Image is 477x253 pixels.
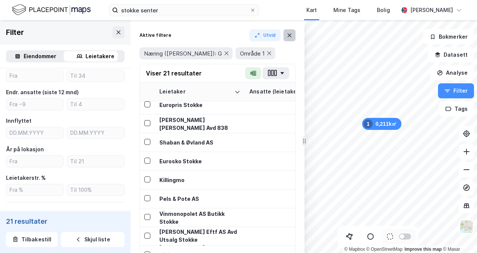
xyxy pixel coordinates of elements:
[6,88,79,97] div: Endr. ansatte (siste 12 mnd)
[249,176,312,184] div: 0
[6,127,63,139] input: DD.MM.YYYY
[249,157,312,165] div: 4
[139,32,171,38] div: Aktive filtere
[6,116,31,125] div: Innflyttet
[159,210,240,226] div: Vinmonopolet AS Butikk Stokke
[410,6,453,15] div: [PERSON_NAME]
[249,120,312,128] div: 5
[67,99,124,110] input: Til 4
[306,6,317,15] div: Kart
[344,247,365,252] a: Mapbox
[249,195,312,203] div: 4
[364,119,373,128] div: 1
[24,52,56,61] div: Eiendommer
[6,145,44,154] div: År på lokasjon
[159,101,240,109] div: Europris Stokke
[6,232,58,247] button: Tilbakestill
[6,70,63,81] input: Fra
[249,88,303,95] div: Ansatte (leietaker)
[6,184,63,196] input: Fra %
[6,156,63,167] input: Fra
[249,214,312,221] div: 9
[6,173,46,182] div: Leietakerstr. %
[249,29,281,41] button: Utvid
[439,101,474,116] button: Tags
[85,52,114,61] div: Leietakere
[249,139,312,146] div: 0
[67,156,124,167] input: Til 21
[159,157,240,165] div: Eurosko Stokke
[159,228,240,251] div: [PERSON_NAME] Eftf AS Avd Utsalg Stokke [PERSON_NAME]
[377,6,390,15] div: Bolig
[146,69,202,78] div: Viser 21 resultater
[159,88,231,95] div: Leietaker
[438,83,474,98] button: Filter
[366,247,403,252] a: OpenStreetMap
[333,6,360,15] div: Mine Tags
[240,50,265,57] span: Område 1
[249,232,312,240] div: 12
[439,217,477,253] div: Kontrollprogram for chat
[67,184,124,196] input: Til 100%
[6,99,63,110] input: Fra −9
[6,26,24,38] div: Filter
[430,65,474,80] button: Analyse
[423,29,474,44] button: Bokmerker
[405,247,442,252] a: Improve this map
[144,50,222,57] span: Næring ([PERSON_NAME]): G
[439,217,477,253] iframe: Chat Widget
[362,118,402,130] div: Map marker
[61,232,124,247] button: Skjul liste
[159,139,240,146] div: Shaban & Øvland AS
[118,5,250,16] input: Søk på adresse, matrikkel, gårdeiere, leietakere eller personer
[67,70,124,81] input: Til 34
[12,3,91,17] img: logo.f888ab2527a4732fd821a326f86c7f29.svg
[159,195,240,203] div: Pels & Pote AS
[67,127,124,139] input: DD.MM.YYYY
[6,217,124,226] div: 21 resultater
[249,101,312,109] div: 12
[428,47,474,62] button: Datasett
[159,176,240,184] div: Killingmo
[159,116,240,132] div: [PERSON_NAME] [PERSON_NAME] Avd 838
